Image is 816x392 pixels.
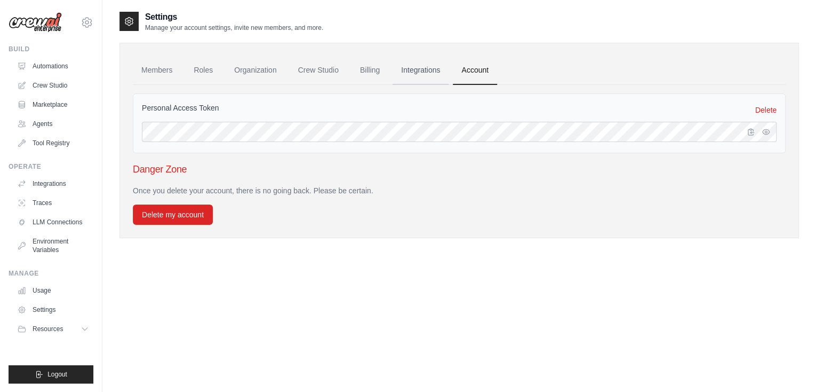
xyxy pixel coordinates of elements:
[393,56,449,85] a: Integrations
[9,162,93,171] div: Operate
[13,175,93,192] a: Integrations
[453,56,497,85] a: Account
[13,233,93,258] a: Environment Variables
[145,11,323,23] h2: Settings
[13,115,93,132] a: Agents
[13,320,93,338] button: Resources
[13,282,93,299] a: Usage
[13,77,93,94] a: Crew Studio
[755,105,777,115] a: Delete
[133,185,786,196] p: Once you delete your account, there is no going back. Please be certain.
[142,103,219,113] label: Personal Access Token
[9,365,93,383] button: Logout
[226,56,285,85] a: Organization
[13,301,93,318] a: Settings
[290,56,347,85] a: Crew Studio
[33,325,63,333] span: Resources
[351,56,388,85] a: Billing
[9,45,93,53] div: Build
[145,23,323,32] p: Manage your account settings, invite new members, and more.
[9,269,93,278] div: Manage
[13,194,93,211] a: Traces
[13,214,93,231] a: LLM Connections
[185,56,221,85] a: Roles
[133,162,786,177] h3: Danger Zone
[9,12,62,33] img: Logo
[133,205,213,225] button: Delete my account
[133,56,181,85] a: Members
[47,370,67,379] span: Logout
[13,58,93,75] a: Automations
[13,135,93,152] a: Tool Registry
[13,96,93,113] a: Marketplace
